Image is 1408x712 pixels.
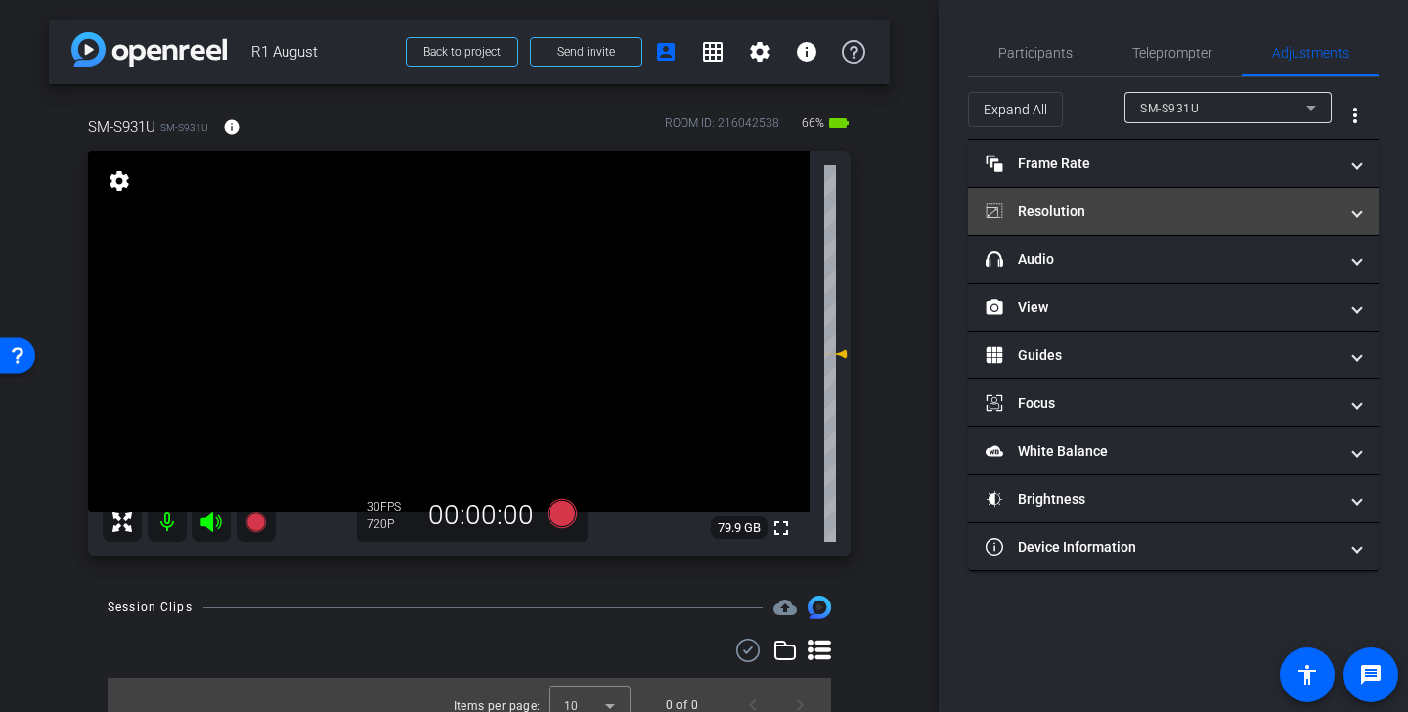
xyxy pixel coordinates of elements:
div: 30 [367,499,416,514]
div: 720P [367,516,416,532]
mat-expansion-panel-header: Guides [968,332,1379,378]
mat-panel-title: Resolution [986,201,1338,222]
mat-icon: info [795,40,818,64]
mat-panel-title: View [986,297,1338,318]
span: 79.9 GB [711,516,768,540]
span: Adjustments [1272,46,1349,60]
mat-icon: account_box [654,40,678,64]
mat-expansion-panel-header: Focus [968,379,1379,426]
div: 00:00:00 [416,499,547,532]
span: Send invite [557,44,615,60]
mat-expansion-panel-header: Brightness [968,475,1379,522]
mat-icon: message [1359,663,1383,687]
div: Session Clips [108,598,193,617]
mat-icon: info [223,118,241,136]
div: ROOM ID: 216042538 [665,114,779,143]
span: Expand All [984,91,1047,128]
mat-expansion-panel-header: Resolution [968,188,1379,235]
mat-expansion-panel-header: Frame Rate [968,140,1379,187]
mat-panel-title: Guides [986,345,1338,366]
img: app-logo [71,32,227,67]
mat-icon: 0 dB [824,342,848,366]
mat-icon: settings [106,169,133,193]
mat-expansion-panel-header: Device Information [968,523,1379,570]
mat-icon: grid_on [701,40,725,64]
span: Teleprompter [1132,46,1212,60]
mat-panel-title: Frame Rate [986,154,1338,174]
span: 66% [799,108,827,139]
button: Back to project [406,37,518,67]
mat-icon: more_vert [1343,104,1367,127]
mat-panel-title: Focus [986,393,1338,414]
span: Back to project [423,45,501,59]
mat-expansion-panel-header: Audio [968,236,1379,283]
mat-expansion-panel-header: White Balance [968,427,1379,474]
img: Session clips [808,596,831,619]
mat-icon: accessibility [1296,663,1319,687]
span: Destinations for your clips [773,596,797,619]
button: Expand All [968,92,1063,127]
span: SM-S931U [160,120,208,135]
button: Send invite [530,37,642,67]
span: R1 August [251,32,394,71]
span: FPS [380,500,401,513]
mat-panel-title: Audio [986,249,1338,270]
span: SM-S931U [88,116,155,138]
mat-panel-title: Brightness [986,489,1338,510]
mat-icon: battery_std [827,111,851,135]
mat-panel-title: White Balance [986,441,1338,462]
mat-panel-title: Device Information [986,537,1338,557]
span: Participants [998,46,1073,60]
mat-icon: cloud_upload [773,596,797,619]
mat-expansion-panel-header: View [968,284,1379,331]
button: More Options for Adjustments Panel [1332,92,1379,139]
span: SM-S931U [1140,102,1199,115]
mat-icon: settings [748,40,771,64]
mat-icon: fullscreen [770,516,793,540]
